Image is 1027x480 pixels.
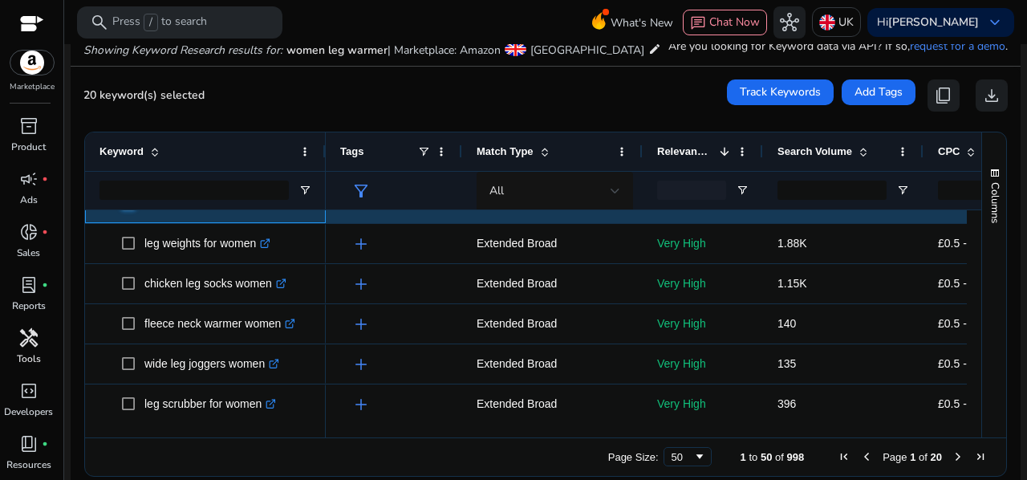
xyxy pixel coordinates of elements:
p: Developers [4,405,53,419]
div: Page Size: [608,451,659,463]
p: leg scrubber for women [144,388,276,421]
div: Last Page [974,450,987,463]
input: Search Volume Filter Input [777,181,887,200]
span: Add Tags [854,83,903,100]
span: Match Type [477,145,534,157]
span: £0.5 - £0.95 [938,237,998,250]
span: Page [883,451,907,463]
span: book_4 [19,434,39,454]
span: Tags [340,145,363,157]
p: Extended Broad [477,307,628,340]
span: add [351,275,371,294]
span: 50 [761,451,772,463]
span: 20 [931,451,942,463]
span: fiber_manual_record [42,229,48,235]
p: leg weights for women [144,227,270,260]
div: Previous Page [860,450,873,463]
span: search [90,13,109,32]
p: Very High [657,388,749,421]
span: 1 [741,451,746,463]
span: Keyword [99,145,144,157]
p: Product [11,140,46,154]
p: Ads [20,193,38,207]
span: £0.5 - £0.95 [938,397,998,410]
span: 135 [777,357,796,370]
p: Sales [17,246,40,260]
span: / [144,14,158,31]
div: Page Size [664,447,712,466]
span: handyman [19,328,39,348]
img: amazon.svg [10,51,54,75]
span: 1.88K [777,237,807,250]
p: Reports [12,299,46,313]
span: add [351,395,371,414]
span: 140 [777,317,796,330]
p: Extended Broad [477,348,628,380]
p: chicken leg socks women [144,267,286,300]
p: Resources [6,458,51,472]
div: First Page [838,450,850,463]
span: campaign [19,169,39,189]
span: 998 [787,451,805,463]
div: Next Page [952,450,964,463]
p: Press to search [112,14,207,31]
span: fiber_manual_record [42,282,48,288]
img: uk.svg [819,14,835,31]
button: Open Filter Menu [736,184,749,197]
span: code_blocks [19,381,39,401]
mat-icon: edit [648,39,661,59]
p: Marketplace [10,81,55,93]
button: Add Tags [842,79,915,105]
span: add [351,234,371,254]
span: Track Keywords [740,83,821,100]
span: add [351,355,371,374]
span: What's New [611,9,673,37]
span: fiber_manual_record [42,441,48,447]
p: Very High [657,307,749,340]
p: Very High [657,227,749,260]
p: Very High [657,267,749,300]
span: 396 [777,397,796,410]
span: download [982,86,1001,105]
span: keyboard_arrow_down [985,13,1005,32]
button: Open Filter Menu [896,184,909,197]
span: chat [690,15,706,31]
p: Extended Broad [477,388,628,421]
span: Search Volume [777,145,852,157]
p: UK [838,8,854,36]
button: download [976,79,1008,112]
p: Hi [877,17,979,28]
span: of [919,451,928,463]
span: donut_small [19,222,39,242]
span: £0.5 - £0.95 [938,277,998,290]
span: Relevance Score [657,145,713,157]
span: Columns [988,182,1002,223]
span: 20 keyword(s) selected [83,87,205,103]
span: filter_alt [351,181,371,201]
button: chatChat Now [683,10,767,35]
div: 50 [672,451,693,463]
span: add [351,315,371,334]
span: CPC [938,145,960,157]
span: £0.5 - £0.95 [938,317,998,330]
button: Open Filter Menu [298,184,311,197]
p: Extended Broad [477,227,628,260]
button: content_copy [928,79,960,112]
span: fiber_manual_record [42,176,48,182]
span: 1.15K [777,277,807,290]
span: hub [780,13,799,32]
button: Track Keywords [727,79,834,105]
p: wide leg joggers women [144,348,279,380]
span: add [351,194,371,214]
span: lab_profile [19,275,39,295]
span: Chat Now [709,14,760,30]
span: | Marketplace: Amazon [388,43,501,58]
span: inventory_2 [19,116,39,136]
span: 1 [910,451,915,463]
button: hub [773,6,806,39]
span: to [749,451,757,463]
span: content_copy [934,86,953,105]
p: fleece neck warmer women [144,307,295,340]
p: Very High [657,348,749,380]
span: women leg warmer [286,43,388,58]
